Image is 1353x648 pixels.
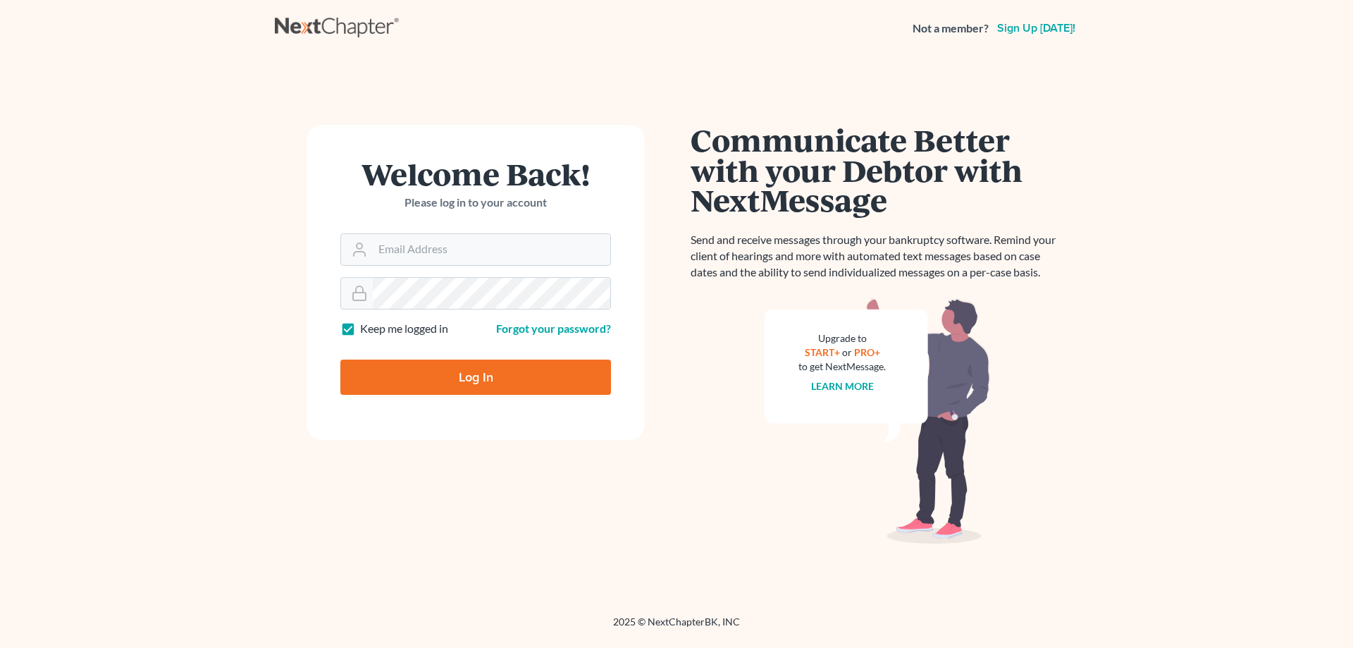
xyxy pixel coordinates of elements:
[798,331,886,346] div: Upgrade to
[340,360,611,395] input: Log In
[913,20,989,37] strong: Not a member?
[373,234,610,265] input: Email Address
[854,346,880,358] a: PRO+
[811,380,874,392] a: Learn more
[340,159,611,189] h1: Welcome Back!
[691,232,1064,281] p: Send and receive messages through your bankruptcy software. Remind your client of hearings and mo...
[798,360,886,374] div: to get NextMessage.
[340,195,611,211] p: Please log in to your account
[360,321,448,337] label: Keep me logged in
[691,125,1064,215] h1: Communicate Better with your Debtor with NextMessage
[994,23,1078,34] a: Sign up [DATE]!
[496,322,611,335] a: Forgot your password?
[842,346,852,358] span: or
[275,615,1078,640] div: 2025 © NextChapterBK, INC
[805,346,840,358] a: START+
[765,298,990,544] img: nextmessage_bg-59042aed3d76b12b5cd301f8e5b87938c9018125f34e5fa2b7a6b67550977c72.svg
